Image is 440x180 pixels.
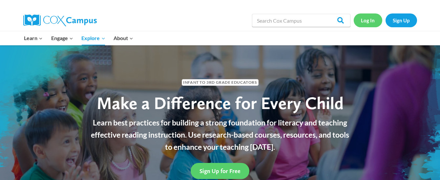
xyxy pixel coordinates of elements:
span: Infant to 3rd Grade Educators [182,79,259,85]
a: Sign Up for Free [191,163,249,179]
a: Log In [354,13,382,27]
button: Child menu of Explore [77,31,110,45]
p: Learn best practices for building a strong foundation for literacy and teaching effective reading... [87,117,353,153]
a: Sign Up [386,13,417,27]
button: Child menu of Engage [47,31,77,45]
span: Sign Up for Free [199,168,241,174]
span: Make a Difference for Every Child [97,93,344,113]
input: Search Cox Campus [252,14,350,27]
img: Cox Campus [23,14,97,26]
button: Child menu of Learn [20,31,47,45]
button: Child menu of About [109,31,137,45]
nav: Primary Navigation [20,31,137,45]
nav: Secondary Navigation [354,13,417,27]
